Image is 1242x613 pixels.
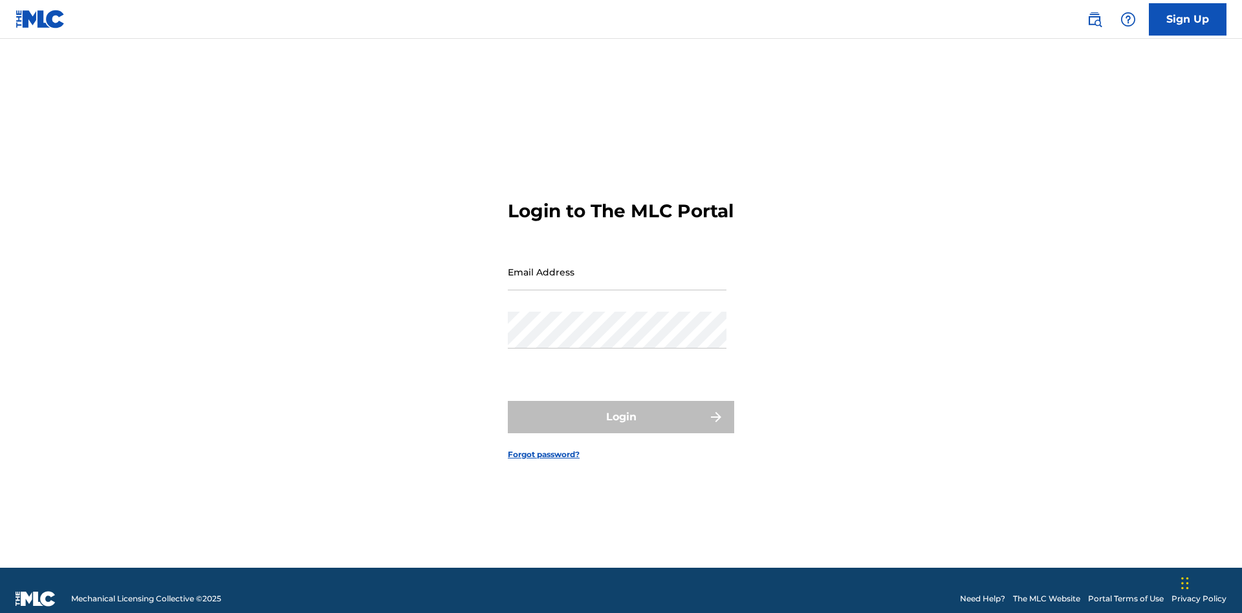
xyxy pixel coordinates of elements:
a: Public Search [1082,6,1107,32]
img: MLC Logo [16,10,65,28]
div: Drag [1181,564,1189,603]
a: The MLC Website [1013,593,1080,605]
div: Help [1115,6,1141,32]
a: Need Help? [960,593,1005,605]
iframe: Chat Widget [1177,551,1242,613]
a: Portal Terms of Use [1088,593,1164,605]
span: Mechanical Licensing Collective © 2025 [71,593,221,605]
a: Forgot password? [508,449,580,460]
img: help [1120,12,1136,27]
img: logo [16,591,56,607]
img: search [1087,12,1102,27]
h3: Login to The MLC Portal [508,200,734,222]
a: Sign Up [1149,3,1226,36]
a: Privacy Policy [1171,593,1226,605]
